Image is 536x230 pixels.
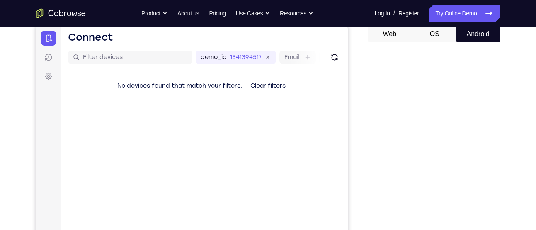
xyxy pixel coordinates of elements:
[429,5,500,22] a: Try Online Demo
[280,5,313,22] button: Resources
[375,5,390,22] a: Log In
[248,27,263,36] label: Email
[141,5,167,22] button: Product
[208,52,256,69] button: Clear filters
[236,5,270,22] button: Use Cases
[368,26,412,42] button: Web
[36,8,86,18] a: Go to the home page
[81,56,206,64] span: No devices found that match your filters.
[292,25,305,38] button: Refresh
[398,5,419,22] a: Register
[393,8,395,18] span: /
[412,26,456,42] button: iOS
[47,27,151,36] input: Filter devices...
[456,26,500,42] button: Android
[165,27,191,36] label: demo_id
[177,5,199,22] a: About us
[209,5,226,22] a: Pricing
